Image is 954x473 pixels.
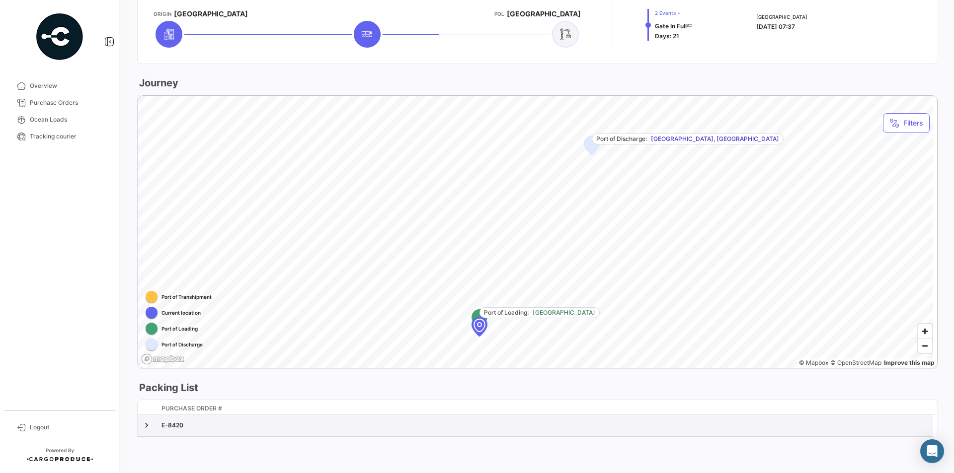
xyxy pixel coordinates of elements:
[137,381,198,395] h3: Packing List
[138,96,933,369] canvas: Map
[472,317,487,337] div: Map marker
[154,10,171,18] app-card-info-title: Origin
[655,32,679,40] span: Days: 21
[533,308,595,317] span: [GEOGRAPHIC_DATA]
[584,135,600,155] div: Map marker
[596,135,647,143] span: Port of Discharge:
[158,400,933,418] datatable-header-cell: Purchase Order #
[161,421,929,430] div: E-8420
[35,12,84,62] img: powered-by.png
[8,94,111,111] a: Purchase Orders
[507,9,581,19] span: [GEOGRAPHIC_DATA]
[8,111,111,128] a: Ocean Loads
[161,340,203,348] span: Port of Discharge
[30,423,107,432] span: Logout
[141,353,185,365] a: Mapbox logo
[8,77,111,94] a: Overview
[756,23,795,30] span: [DATE] 07:37
[655,22,687,30] span: Gate In Full
[756,13,807,21] span: [GEOGRAPHIC_DATA]
[884,359,935,366] a: Map feedback
[161,309,201,317] span: Current location
[920,439,944,463] div: Abrir Intercom Messenger
[161,404,222,413] span: Purchase Order #
[30,98,107,107] span: Purchase Orders
[918,324,932,338] button: Zoom in
[30,132,107,141] span: Tracking courier
[494,10,504,18] app-card-info-title: POL
[8,128,111,145] a: Tracking courier
[161,325,198,333] span: Port of Loading
[918,338,932,353] button: Zoom out
[174,9,248,19] span: [GEOGRAPHIC_DATA]
[655,9,693,17] span: 2 Events +
[161,293,212,301] span: Port of Transhipment
[883,113,930,133] button: Filters
[651,135,779,143] span: [GEOGRAPHIC_DATA], [GEOGRAPHIC_DATA]
[30,81,107,90] span: Overview
[830,359,881,366] a: OpenStreetMap
[137,76,178,90] h3: Journey
[799,359,828,366] a: Mapbox
[30,115,107,124] span: Ocean Loads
